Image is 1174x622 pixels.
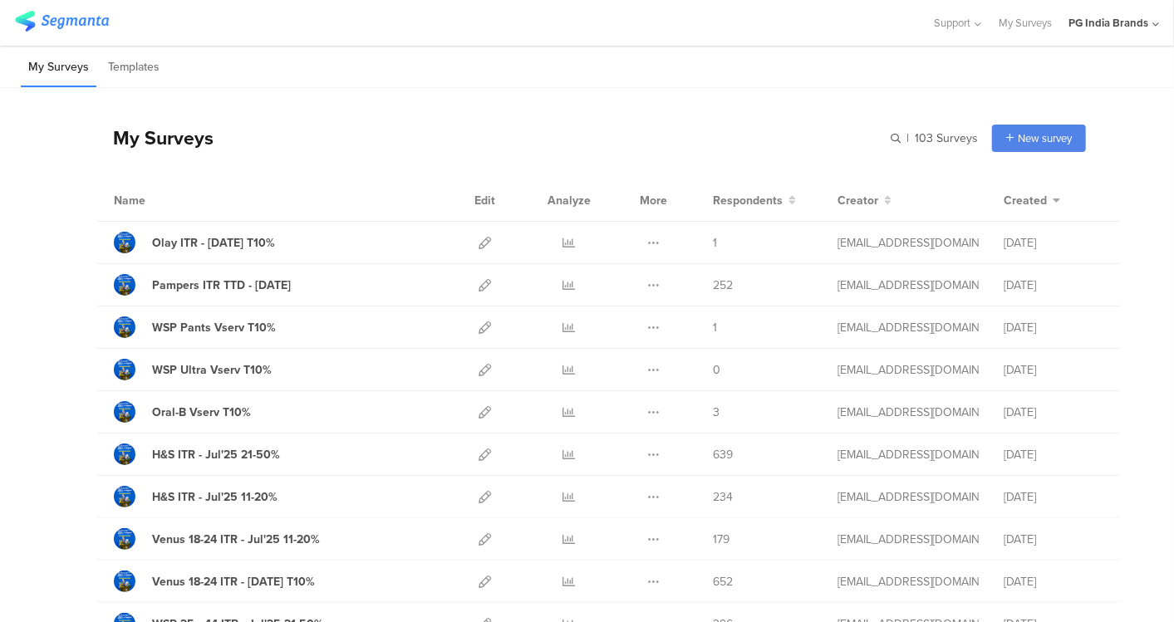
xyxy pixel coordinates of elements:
a: Venus 18-24 ITR - [DATE] T10% [114,571,315,592]
span: 0 [713,361,720,379]
div: Analyze [544,179,594,221]
a: H&S ITR - Jul'25 11-20% [114,486,278,507]
div: H&S ITR - Jul'25 21-50% [152,446,280,463]
div: WSP Ultra Vserv T10% [152,361,272,379]
div: [DATE] [1004,234,1103,252]
span: 3 [713,404,720,421]
button: Creator [838,192,892,209]
button: Created [1004,192,1060,209]
button: Respondents [713,192,796,209]
span: 1 [713,319,717,336]
span: 179 [713,531,729,548]
div: kar.s.1@pg.com [838,319,979,336]
div: WSP Pants Vserv T10% [152,319,276,336]
div: [DATE] [1004,361,1103,379]
li: My Surveys [21,48,96,87]
span: 639 [713,446,733,463]
div: kar.s.1@pg.com [838,573,979,590]
div: More [636,179,671,221]
span: 103 Surveys [915,130,978,147]
div: kar.s.1@pg.com [838,531,979,548]
a: Pampers ITR TTD - [DATE] [114,274,291,296]
div: PG India Brands [1068,15,1148,31]
div: Venus 18-24 ITR - Jul'25 11-20% [152,531,320,548]
span: | [904,130,911,147]
a: Oral-B Vserv T10% [114,401,251,423]
div: [DATE] [1004,404,1103,421]
span: Created [1004,192,1047,209]
div: Oral-B Vserv T10% [152,404,251,421]
a: WSP Ultra Vserv T10% [114,359,272,380]
div: [DATE] [1004,531,1103,548]
div: kar.s.1@pg.com [838,446,979,463]
div: [DATE] [1004,488,1103,506]
div: Name [114,192,214,209]
div: My Surveys [96,124,214,152]
span: New survey [1018,130,1072,146]
div: kar.s.1@pg.com [838,277,979,294]
a: WSP Pants Vserv T10% [114,316,276,338]
li: Templates [101,48,167,87]
span: Support [935,15,971,31]
span: 1 [713,234,717,252]
a: Venus 18-24 ITR - Jul'25 11-20% [114,528,320,550]
div: kar.s.1@pg.com [838,488,979,506]
span: Creator [838,192,878,209]
span: 234 [713,488,733,506]
div: [DATE] [1004,319,1103,336]
img: segmanta logo [15,11,109,32]
a: Olay ITR - [DATE] T10% [114,232,275,253]
div: kar.s.1@pg.com [838,404,979,421]
span: Respondents [713,192,783,209]
span: 652 [713,573,733,590]
div: kar.s.1@pg.com [838,361,979,379]
div: [DATE] [1004,277,1103,294]
div: H&S ITR - Jul'25 11-20% [152,488,278,506]
a: H&S ITR - Jul'25 21-50% [114,443,280,465]
span: 252 [713,277,733,294]
div: Venus 18-24 ITR - Jul'25 T10% [152,573,315,590]
div: kar.s.1@pg.com [838,234,979,252]
div: Pampers ITR TTD - Aug'25 [152,277,291,294]
div: [DATE] [1004,573,1103,590]
div: Edit [467,179,503,221]
div: Olay ITR - Sep'25 T10% [152,234,275,252]
div: [DATE] [1004,446,1103,463]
